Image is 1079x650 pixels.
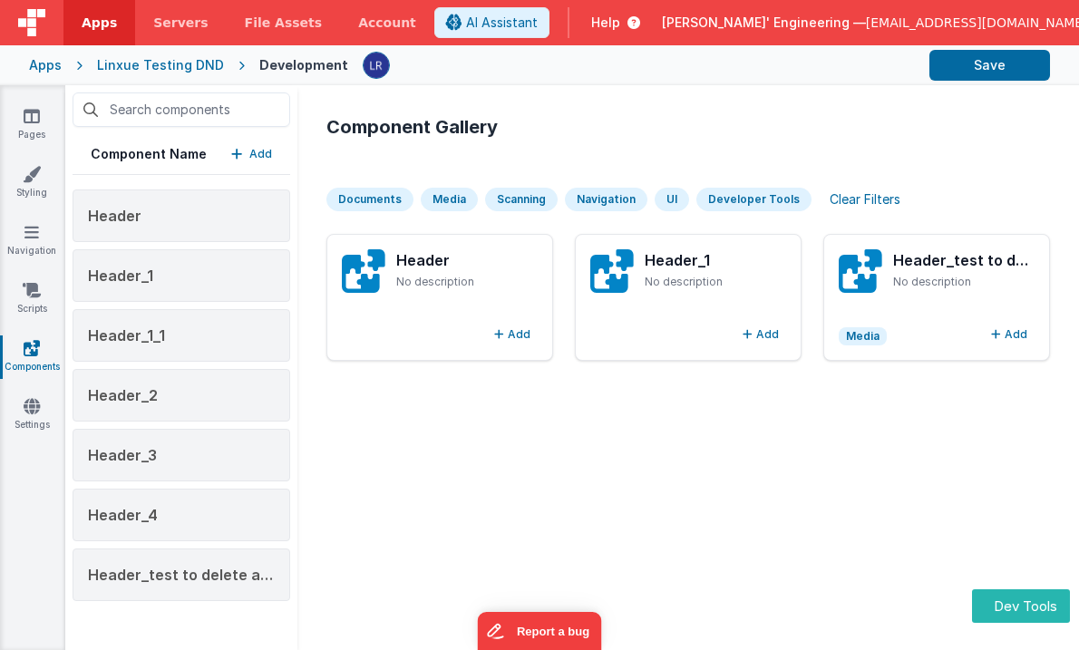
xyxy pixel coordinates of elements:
img: 0cc89ea87d3ef7af341bf65f2365a7ce [364,53,389,78]
div: Media [421,188,478,211]
span: Header_3 [88,446,157,464]
button: Dev Tools [972,589,1070,623]
h2: Component Gallery [326,114,1050,140]
div: Developer Tools [696,188,812,211]
button: Add [487,324,538,345]
div: Development [259,56,348,74]
span: Help [591,14,620,32]
div: UI [655,188,689,211]
div: Apps [29,56,62,74]
span: Header [88,207,141,225]
span: Header_1_1 [88,326,165,344]
span: [PERSON_NAME]' Engineering — [662,14,866,32]
span: Media [839,327,887,345]
span: AI Assistant [466,14,538,32]
span: Header_4 [88,506,158,524]
div: Clear Filters [819,187,911,212]
h3: Header_1 [645,249,786,271]
button: Add [984,324,1035,345]
button: AI Assistant [434,7,549,38]
span: Apps [82,14,117,32]
div: Navigation [565,188,647,211]
p: No description [396,275,538,289]
div: Scanning [485,188,558,211]
input: Search components [73,92,290,127]
span: Servers [153,14,208,32]
h3: Header_test to delete as unpublic [893,249,1035,271]
p: Add [249,145,272,163]
h3: Header [396,249,538,271]
p: No description [893,275,1035,289]
span: Header_test to delete as unpublic [88,566,334,584]
iframe: Marker.io feedback button [478,612,602,650]
button: Save [929,50,1050,81]
span: File Assets [245,14,323,32]
span: Header_2 [88,386,158,404]
h5: Component Name [91,145,207,163]
button: Add [735,324,786,345]
div: Linxue Testing DND [97,56,224,74]
p: No description [645,275,786,289]
span: Header_1 [88,267,153,285]
div: Documents [326,188,413,211]
button: Add [231,145,272,163]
